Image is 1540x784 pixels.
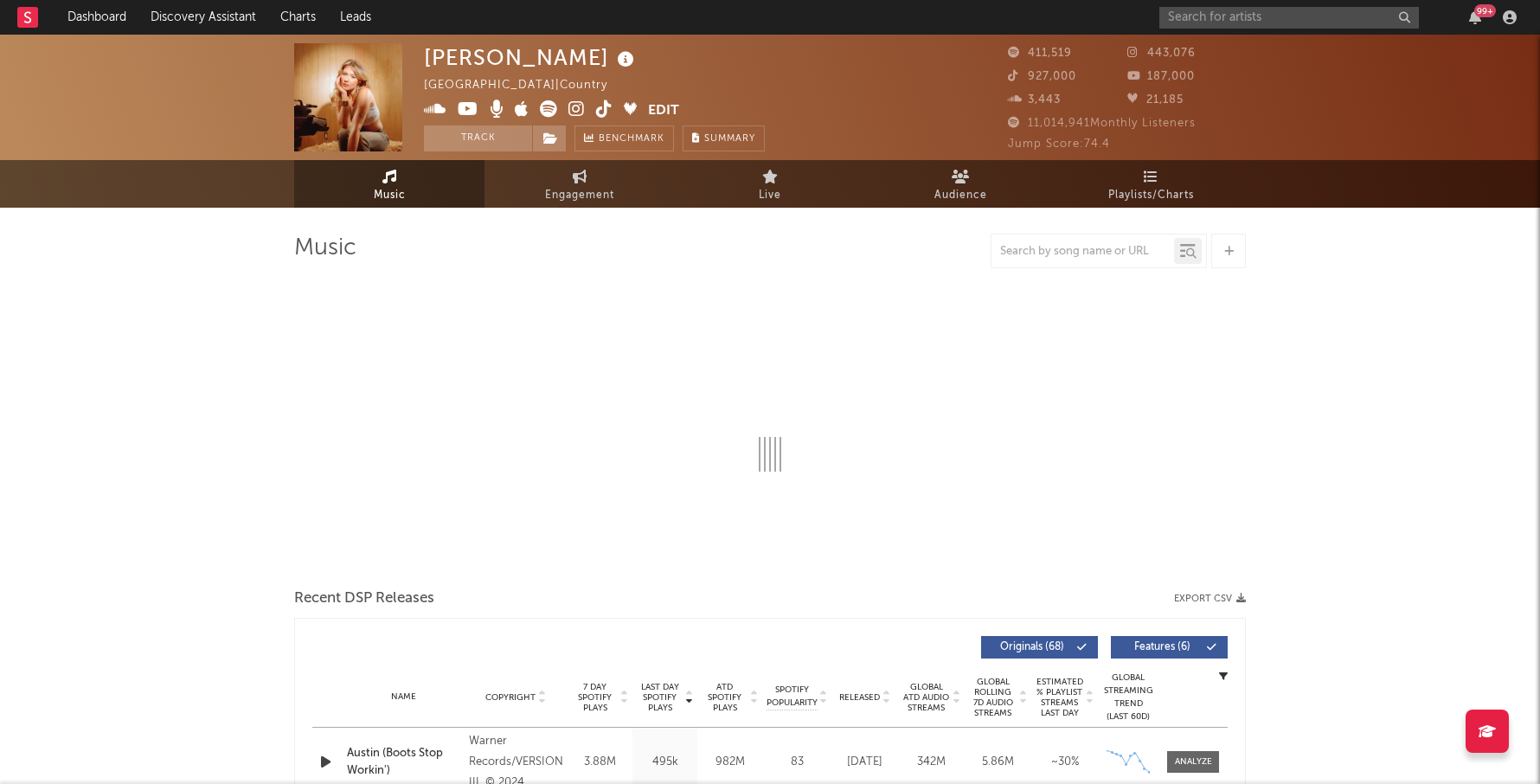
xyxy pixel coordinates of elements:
button: Track [424,125,532,151]
span: Playlists/Charts [1108,185,1194,206]
a: Engagement [484,160,675,208]
div: 99 + [1474,4,1496,17]
span: Summary [704,134,755,144]
div: Name [347,691,460,704]
span: Last Day Spotify Plays [637,682,683,713]
span: Global ATD Audio Streams [902,682,950,713]
span: Global Rolling 7D Audio Streams [969,677,1017,718]
div: Global Streaming Trend (Last 60D) [1102,672,1154,723]
span: 187,000 [1127,71,1195,82]
button: Originals(68) [981,636,1098,659]
span: Music [374,185,406,206]
button: Export CSV [1174,594,1246,604]
span: Recent DSP Releases [294,588,434,609]
div: 83 [767,754,827,771]
span: Engagement [545,185,614,206]
span: Benchmark [599,129,664,150]
span: ATD Spotify Plays [702,682,748,713]
div: [DATE] [836,754,894,771]
a: Austin (Boots Stop Workin') [347,745,460,779]
span: Copyright [485,692,536,703]
a: Playlists/Charts [1056,160,1246,208]
div: ~ 30 % [1036,754,1094,771]
div: 342M [902,754,960,771]
span: 3,443 [1008,94,1061,106]
div: 5.86M [969,754,1027,771]
button: Summary [683,125,765,151]
span: 443,076 [1127,48,1196,59]
button: Features(6) [1111,636,1228,659]
div: 495k [637,754,693,771]
span: 411,519 [1008,48,1072,59]
span: Estimated % Playlist Streams Last Day [1036,677,1083,718]
span: 7 Day Spotify Plays [572,682,618,713]
span: Spotify Popularity [767,684,818,710]
a: Live [675,160,865,208]
span: Audience [934,185,987,206]
a: Benchmark [574,125,674,151]
a: Audience [865,160,1056,208]
span: 927,000 [1008,71,1076,82]
div: [GEOGRAPHIC_DATA] | Country [424,75,627,96]
div: 982M [702,754,758,771]
span: Originals ( 68 ) [992,642,1072,652]
span: Features ( 6 ) [1122,642,1202,652]
div: [PERSON_NAME] [424,43,638,72]
span: Released [839,692,880,703]
input: Search for artists [1159,7,1419,29]
span: 11,014,941 Monthly Listeners [1008,118,1196,129]
button: 99+ [1469,10,1481,24]
button: Edit [648,100,679,122]
a: Music [294,160,484,208]
span: 21,185 [1127,94,1184,106]
span: Live [759,185,781,206]
input: Search by song name or URL [991,245,1174,259]
div: 3.88M [572,754,628,771]
span: Jump Score: 74.4 [1008,138,1110,150]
